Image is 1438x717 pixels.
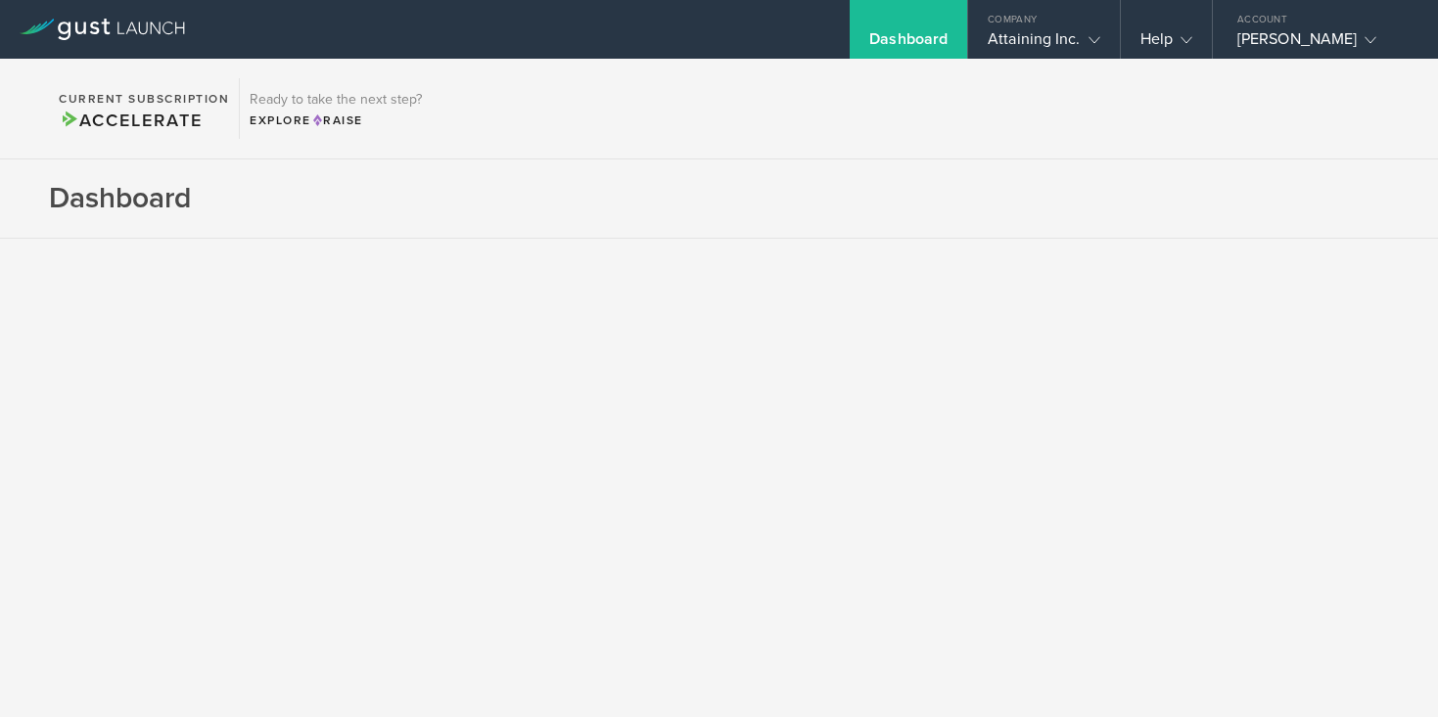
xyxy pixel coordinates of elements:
span: Raise [311,113,363,127]
div: Dashboard [869,29,948,59]
div: [PERSON_NAME] [1237,29,1404,59]
h2: Current Subscription [59,93,229,105]
div: Explore [250,112,422,129]
iframe: Chat Widget [1340,623,1438,717]
div: Attaining Inc. [988,29,1099,59]
span: Accelerate [59,110,202,131]
div: Help [1140,29,1192,59]
h3: Ready to take the next step? [250,93,422,107]
div: Ready to take the next step?ExploreRaise [239,78,432,139]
